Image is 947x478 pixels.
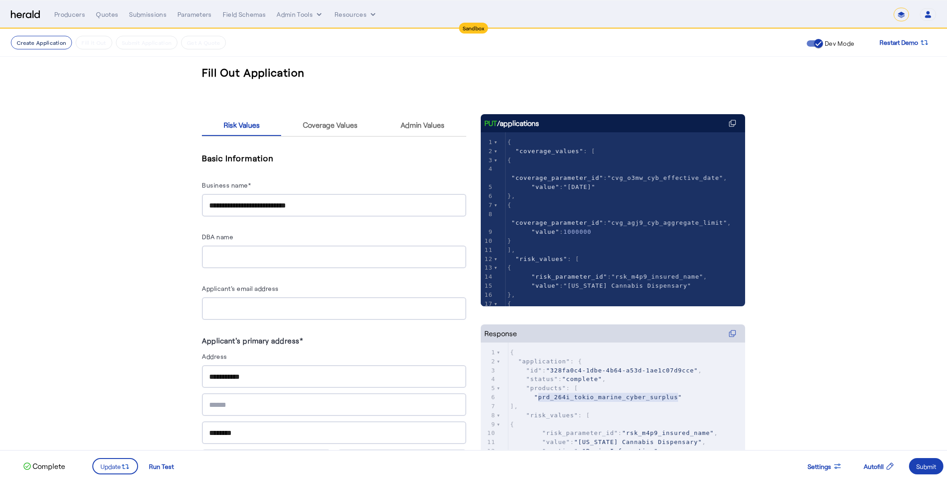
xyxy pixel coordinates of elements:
div: 10 [481,237,494,246]
span: : [507,282,691,289]
span: "section" [542,448,578,454]
div: 5 [481,384,497,393]
div: Producers [54,10,85,19]
span: "[DATE]" [564,183,596,190]
button: Run Test [142,458,181,474]
span: Autofill [864,462,884,471]
div: 5 [481,183,494,192]
div: 9 [481,420,497,429]
span: "risk_values" [526,412,578,419]
span: Settings [808,462,831,471]
span: "coverage_parameter_id" [512,174,603,181]
div: 6 [481,192,494,201]
button: Settings [800,458,849,474]
div: 7 [481,402,497,411]
span: : , [510,376,606,382]
div: 3 [481,366,497,375]
span: : , [507,165,727,181]
div: /applications [484,118,539,129]
div: 4 [481,164,494,174]
span: }, [507,193,516,199]
span: "[US_STATE] Cannabis Dispensary" [564,282,691,289]
span: "coverage_values" [516,148,584,155]
span: "Basic Information" [582,448,658,454]
span: "rsk_m4p9_insured_name" [622,430,714,436]
span: { [510,349,514,356]
span: { [507,157,512,164]
label: Address [202,352,227,360]
span: : { [510,358,582,365]
span: "risk_parameter_id" [542,430,618,436]
div: 14 [481,272,494,281]
button: Fill it Out [76,36,112,49]
span: "id" [526,367,542,374]
button: Resources dropdown menu [335,10,378,19]
span: "coverage_parameter_id" [512,219,603,226]
span: : [507,183,595,190]
span: { [507,139,512,145]
div: 10 [481,429,497,438]
span: }, [507,291,516,298]
span: : , [510,439,706,445]
span: "complete" [562,376,602,382]
span: "application" [518,358,570,365]
span: 1000000 [564,228,592,235]
button: internal dropdown menu [277,10,324,19]
span: "cvg_o3mw_cyb_effective_date" [607,174,723,181]
div: 9 [481,227,494,237]
span: : [ [510,385,578,391]
div: 4 [481,375,497,384]
p: Complete [31,461,65,472]
div: 16 [481,290,494,299]
span: ], [507,246,516,253]
span: "value" [542,439,570,445]
button: Update [92,458,138,474]
span: : , [510,448,662,454]
div: 11 [481,438,497,447]
span: { [507,300,512,307]
span: "value" [531,282,560,289]
div: 17 [481,299,494,309]
div: 8 [481,210,494,219]
label: DBA name [202,233,233,241]
span: "cvg_agj9_cyb_aggregate_limit" [607,219,727,226]
span: "328fa0c4-1dbe-4b64-a53d-1ae1c07d9cce" [546,367,698,374]
div: 2 [481,357,497,366]
label: Dev Mode [823,39,854,48]
div: 12 [481,447,497,456]
button: Submit Application [116,36,177,49]
span: PUT [484,118,497,129]
span: Update [100,462,121,471]
div: 1 [481,348,497,357]
span: : [ [510,412,590,419]
h3: Fill Out Application [202,65,305,80]
label: Business name* [202,181,251,189]
span: : , [507,273,707,280]
span: Admin Values [401,121,445,129]
span: "[US_STATE] Cannabis Dispensary" [574,439,702,445]
div: Submissions [129,10,167,19]
div: Field Schemas [223,10,266,19]
div: Run Test [149,462,174,471]
span: "value" [531,228,560,235]
span: : [ [507,256,579,262]
span: "risk_values" [516,256,568,262]
span: "value" [531,183,560,190]
button: Autofill [856,458,902,474]
div: 1 [481,138,494,147]
span: "rsk_m4p9_insured_name" [612,273,703,280]
span: : [ [507,148,595,155]
div: 15 [481,281,494,290]
span: Restart Demo [880,37,918,48]
span: "products" [526,385,566,391]
span: : , [510,430,718,436]
span: { [507,264,512,271]
span: "risk_parameter_id" [531,273,607,280]
div: Sandbox [459,23,488,34]
button: Submit [909,458,943,474]
button: Get A Quote [181,36,226,49]
div: 8 [481,411,497,420]
span: : , [510,367,702,374]
h5: Basic Information [202,151,466,165]
div: 6 [481,393,497,402]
